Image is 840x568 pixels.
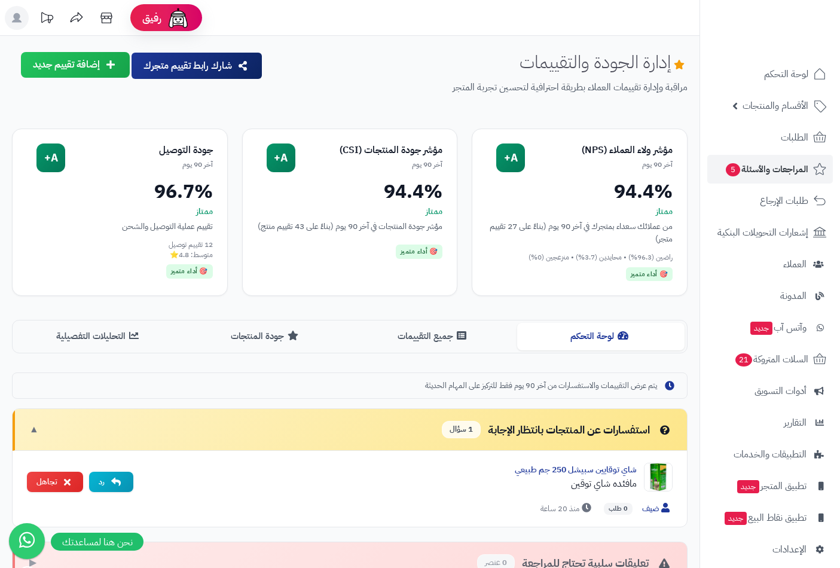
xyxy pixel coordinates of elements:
[257,206,443,218] div: ممتاز
[755,383,807,399] span: أدوات التسويق
[182,323,350,350] button: جودة المنتجات
[65,160,213,170] div: آخر 90 يوم
[707,123,833,152] a: الطلبات
[707,155,833,184] a: المراجعات والأسئلة5
[496,143,525,172] div: A+
[707,282,833,310] a: المدونة
[759,33,829,59] img: logo-2.png
[707,472,833,500] a: تطبيق المتجرجديد
[604,503,633,515] span: 0 طلب
[780,288,807,304] span: المدونة
[707,503,833,532] a: تطبيق نقاط البيعجديد
[166,264,213,279] div: 🎯 أداء متميز
[725,512,747,525] span: جديد
[750,322,772,335] span: جديد
[707,345,833,374] a: السلات المتروكة21
[273,81,688,94] p: مراقبة وإدارة تقييمات العملاء بطريقة احترافية لتحسين تجربة المتجر
[132,53,262,79] button: شارك رابط تقييم متجرك
[725,161,808,178] span: المراجعات والأسئلة
[27,220,213,233] div: تقييم عملية التوصيل والشحن
[540,503,594,515] span: منذ 20 ساعة
[525,143,673,157] div: مؤشر ولاء العملاء (NPS)
[707,313,833,342] a: وآتس آبجديد
[723,509,807,526] span: تطبيق نقاط البيع
[487,182,673,201] div: 94.4%
[142,11,161,25] span: رفيق
[737,480,759,493] span: جديد
[515,463,637,476] a: شاي توقايين سبيشل 250 جم طبيعي
[267,143,295,172] div: A+
[784,414,807,431] span: التقارير
[734,351,808,368] span: السلات المتروكة
[707,535,833,564] a: الإعدادات
[781,129,808,146] span: الطلبات
[707,408,833,437] a: التقارير
[143,477,637,491] div: مافئده شاي توقين
[487,252,673,262] div: راضين (96.3%) • محايدين (3.7%) • منزعجين (0%)
[166,6,190,30] img: ai-face.png
[442,421,481,438] span: 1 سؤال
[764,66,808,83] span: لوحة التحكم
[707,250,833,279] a: العملاء
[425,380,657,392] span: يتم عرض التقييمات والاستفسارات من آخر 90 يوم فقط للتركيز على المهام الحديثة
[15,323,182,350] button: التحليلات التفصيلية
[642,503,673,515] span: ضيف
[350,323,517,350] button: جميع التقييمات
[525,160,673,170] div: آخر 90 يوم
[707,440,833,469] a: التطبيقات والخدمات
[257,182,443,201] div: 94.4%
[707,187,833,215] a: طلبات الإرجاع
[32,6,62,33] a: تحديثات المنصة
[295,143,443,157] div: مؤشر جودة المنتجات (CSI)
[707,218,833,247] a: إشعارات التحويلات البنكية
[749,319,807,336] span: وآتس آب
[783,256,807,273] span: العملاء
[743,97,808,114] span: الأقسام والمنتجات
[27,472,83,493] button: تجاهل
[27,240,213,260] div: 12 تقييم توصيل متوسط: 4.8⭐
[21,52,130,78] button: إضافة تقييم جديد
[257,220,443,233] div: مؤشر جودة المنتجات في آخر 90 يوم (بناءً على 43 تقييم منتج)
[520,52,688,72] h1: إدارة الجودة والتقييمات
[726,163,740,176] span: 5
[36,143,65,172] div: A+
[707,60,833,88] a: لوحة التحكم
[760,193,808,209] span: طلبات الإرجاع
[295,160,443,170] div: آخر 90 يوم
[89,472,133,493] button: رد
[396,245,442,259] div: 🎯 أداء متميز
[487,220,673,245] div: من عملائك سعداء بمتجرك في آخر 90 يوم (بناءً على 27 تقييم متجر)
[736,478,807,494] span: تطبيق المتجر
[27,206,213,218] div: ممتاز
[734,446,807,463] span: التطبيقات والخدمات
[517,323,685,350] button: لوحة التحكم
[717,224,808,241] span: إشعارات التحويلات البنكية
[487,206,673,218] div: ممتاز
[626,267,673,282] div: 🎯 أداء متميز
[27,182,213,201] div: 96.7%
[735,353,752,367] span: 21
[65,143,213,157] div: جودة التوصيل
[644,463,673,491] img: Product
[772,541,807,558] span: الإعدادات
[442,421,673,438] div: استفسارات عن المنتجات بانتظار الإجابة
[29,423,39,436] span: ▼
[707,377,833,405] a: أدوات التسويق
